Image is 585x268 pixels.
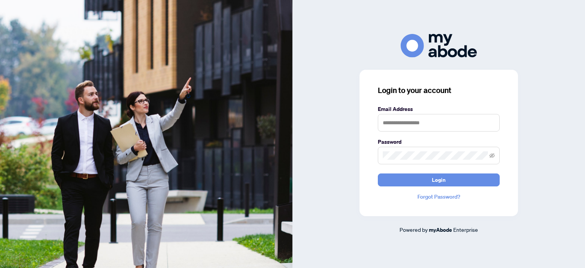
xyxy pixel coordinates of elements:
[453,226,478,233] span: Enterprise
[378,105,500,113] label: Email Address
[429,226,452,234] a: myAbode
[432,174,446,186] span: Login
[378,138,500,146] label: Password
[401,34,477,57] img: ma-logo
[378,173,500,186] button: Login
[378,85,500,96] h3: Login to your account
[400,226,428,233] span: Powered by
[489,153,495,158] span: eye-invisible
[378,193,500,201] a: Forgot Password?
